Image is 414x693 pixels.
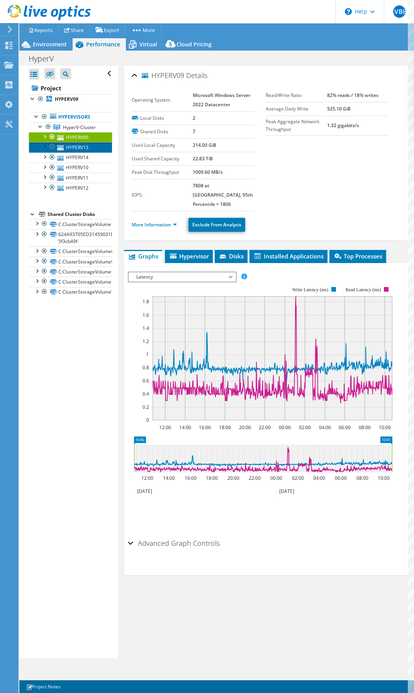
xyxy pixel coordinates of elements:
[345,287,380,292] text: Read Latency (ms)
[29,173,112,183] a: HYPERV11
[132,141,193,149] label: Used Local Capacity
[378,424,390,431] text: 10:00
[266,105,327,113] label: Average Daily Write
[55,96,78,102] b: HYPERV09
[29,94,112,104] a: HYPERV09
[143,325,149,331] text: 1.4
[393,5,406,18] span: LVBH
[266,92,327,99] label: Read/Write Ratio
[29,122,112,132] a: HyperV-Cluster
[128,252,158,260] span: Graphs
[327,122,359,129] b: 1.32 gigabits/s
[48,210,112,219] div: Shared Cluster Disks
[253,252,324,260] span: Installed Applications
[193,142,216,148] b: 214.00 GiB
[139,41,157,48] span: Virtual
[29,82,112,94] a: Project
[142,72,184,80] span: HYPERV09
[338,424,350,431] text: 06:00
[227,475,239,481] text: 20:00
[29,256,112,267] a: C:ClusterStorageVolume9
[292,475,304,481] text: 02:00
[219,252,244,260] span: Disks
[86,41,120,48] span: Performance
[313,475,325,481] text: 04:00
[199,424,210,431] text: 16:00
[132,96,193,104] label: Operating System
[132,114,193,122] label: Local Disks
[258,424,270,431] text: 22:00
[193,92,250,108] b: Microsoft Windows Server 2022 Datacenter
[248,475,260,481] text: 22:00
[132,155,193,163] label: Used Shared Capacity
[29,163,112,173] a: HYPERV10
[356,475,368,481] text: 08:00
[29,142,112,152] a: HYPERV13
[22,24,59,36] a: Reports
[128,535,220,551] h2: Advanced Graph Controls
[29,153,112,163] a: HYPERV14
[188,218,245,232] a: Exclude From Analysis
[132,128,193,136] label: Shared Disks
[193,128,195,135] b: 7
[184,475,196,481] text: 16:00
[333,252,382,260] span: Top Processes
[141,475,153,481] text: 12:00
[33,41,67,48] span: Environment
[29,183,112,193] a: HYPERV12
[143,391,149,397] text: 0.4
[25,54,66,63] h1: HyperV
[159,424,171,431] text: 12:00
[29,219,112,229] a: C:ClusterStorageVolume1
[327,92,378,99] b: 82% reads / 18% writes
[29,112,112,122] a: Hypervisors
[193,169,223,175] b: 1009.60 MB/s
[239,424,251,431] text: 20:00
[143,364,149,371] text: 0.8
[205,475,217,481] text: 18:00
[176,41,212,48] span: Cloud Pricing
[63,124,96,131] span: HyperV-Cluster
[278,424,290,431] text: 00:00
[132,168,193,176] label: Peak Disk Throughput
[29,246,112,256] a: C:ClusterStorageVolume8
[132,221,177,228] a: More Information
[179,424,191,431] text: 14:00
[132,191,193,199] label: IOPS:
[327,105,351,112] b: 525.10 GiB
[146,417,149,423] text: 0
[169,252,209,260] span: Hypervisor
[21,682,66,691] a: Project Notes
[377,475,389,481] text: 10:00
[193,155,213,162] b: 22.83 TiB
[143,312,149,318] text: 1.6
[193,182,253,207] b: 7808 at [GEOGRAPHIC_DATA], 95th Percentile = 1806
[143,338,149,345] text: 1.2
[345,8,352,15] svg: \n
[219,424,231,431] text: 18:00
[292,287,328,292] text: Write Latency (ms)
[334,475,346,481] text: 06:00
[132,272,232,282] span: Latency
[266,118,327,133] label: Peak Aggregate Network Throughput
[58,24,90,36] a: Share
[299,424,310,431] text: 02:00
[125,24,161,36] a: More
[163,475,175,481] text: 14:00
[193,115,195,121] b: 2
[90,24,126,36] a: Export
[319,424,331,431] text: 04:00
[146,351,149,358] text: 1
[29,267,112,277] a: C:ClusterStorageVolume10
[29,229,112,246] a: 624A93705ED31459031E45210001C7B0-5f3cb49f-
[29,277,112,287] a: C:ClusterStorageVolume11
[143,404,149,410] text: 0.2
[29,132,112,142] a: HYPERV09
[29,287,112,297] a: C:ClusterStorageVolume7
[143,298,149,305] text: 1.8
[143,377,149,384] text: 0.6
[186,71,207,80] span: Details
[270,475,282,481] text: 00:00
[358,424,370,431] text: 08:00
